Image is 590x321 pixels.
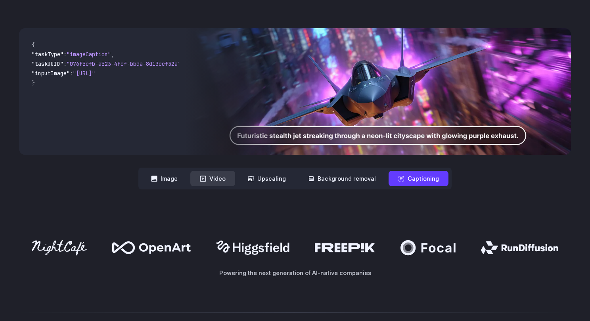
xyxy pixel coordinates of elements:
span: } [32,79,35,86]
img: Futuristic stealth jet streaking through a neon-lit cityscape with glowing purple exhaust [185,28,571,155]
button: Video [190,171,235,186]
span: : [63,51,67,58]
button: Image [142,171,187,186]
button: Captioning [389,171,448,186]
button: Upscaling [238,171,295,186]
span: : [63,60,67,67]
span: , [111,51,114,58]
span: "taskType" [32,51,63,58]
span: "imageCaption" [67,51,111,58]
p: Powering the next generation of AI-native companies [19,268,571,277]
span: "taskUUID" [32,60,63,67]
button: Background removal [299,171,385,186]
span: "076f5cfb-a523-4fcf-bbda-8d13ccf32a75" [67,60,187,67]
span: : [70,70,73,77]
span: "inputImage" [32,70,70,77]
span: { [32,41,35,48]
span: "[URL]" [73,70,95,77]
